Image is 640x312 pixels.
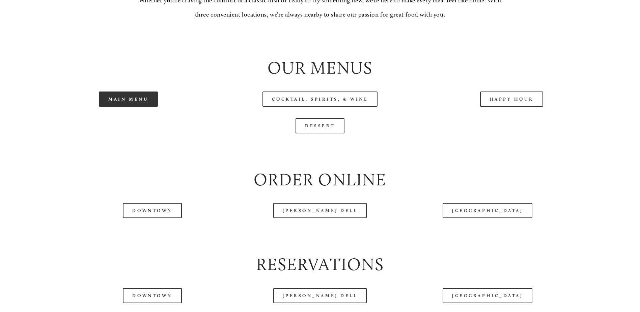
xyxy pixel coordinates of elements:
a: Dessert [296,118,344,133]
a: Happy Hour [480,92,544,107]
a: [GEOGRAPHIC_DATA] [443,288,532,303]
a: Downtown [123,203,182,218]
a: [PERSON_NAME] Dell [273,288,367,303]
h2: Reservations [38,253,602,277]
a: Cocktail, Spirits, & Wine [262,92,378,107]
a: [PERSON_NAME] Dell [273,203,367,218]
h2: Order Online [38,168,602,192]
h2: Our Menus [38,56,602,80]
a: [GEOGRAPHIC_DATA] [443,203,532,218]
a: Main Menu [99,92,158,107]
a: Downtown [123,288,182,303]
